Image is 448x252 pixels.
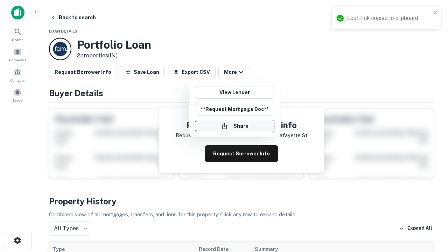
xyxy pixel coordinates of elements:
button: **Request Mortgage Doc** [195,103,274,115]
button: close [433,10,438,16]
a: View Lender [195,86,274,99]
button: Share [195,120,274,132]
div: Loan link copied to clipboard [347,14,431,22]
iframe: Chat Widget [413,174,448,207]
